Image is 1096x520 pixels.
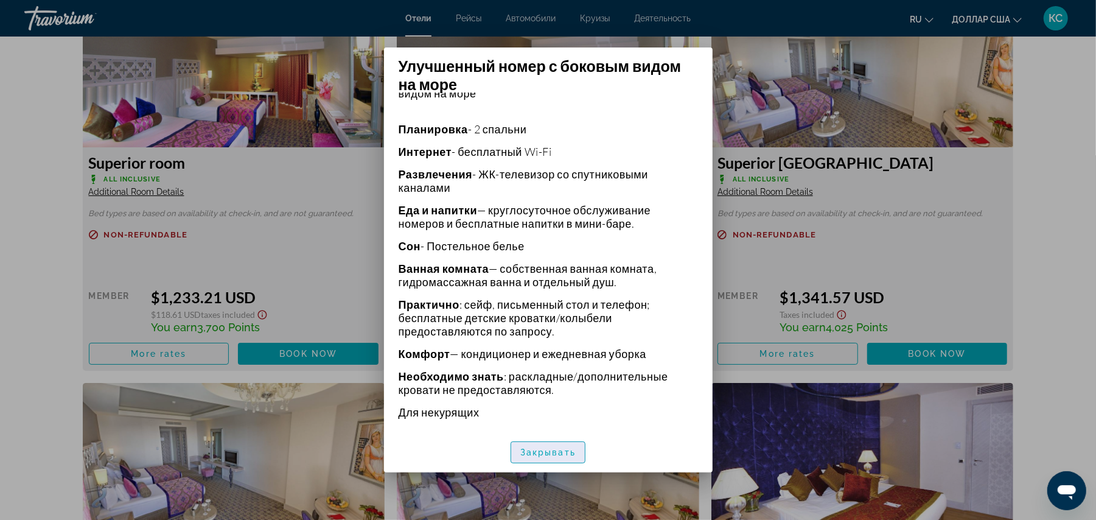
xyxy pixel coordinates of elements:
font: — круглосуточное обслуживание номеров и бесплатные напитки в мини-баре. [399,203,651,230]
font: Необходимо знать [399,370,504,383]
font: Ванная комната [399,262,489,275]
font: Комфорт [399,347,450,360]
font: Улучшенный номер с боковым видом на море [399,57,682,93]
font: - Постельное белье [421,239,525,253]
font: Сон [399,239,421,253]
font: : раскладные/дополнительные кровати не предоставляются. [399,370,668,396]
font: Развлечения [399,167,473,181]
font: - бесплатный Wi-Fi [452,145,551,158]
font: Интернет [399,145,452,158]
font: - ЖК-телевизор со спутниковыми каналами [399,167,648,194]
font: - 2 спальни [468,122,527,136]
font: — кондиционер и ежедневная уборка [450,347,646,360]
font: — собственная ванная комната, гидромассажная ванна и отдельный душ. [399,262,657,289]
iframe: Кнопка запуска окна обмена сообщениями [1047,471,1086,510]
button: Закрывать [511,441,585,463]
font: : сейф, письменный стол и телефон; бесплатные детские кроватки/колыбели предоставляются по запросу. [399,298,651,338]
font: Планировка [399,122,468,136]
font: Практично [399,298,459,311]
font: Для некурящих [399,406,480,419]
font: Еда и напитки [399,203,478,217]
font: Закрывать [520,448,576,457]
